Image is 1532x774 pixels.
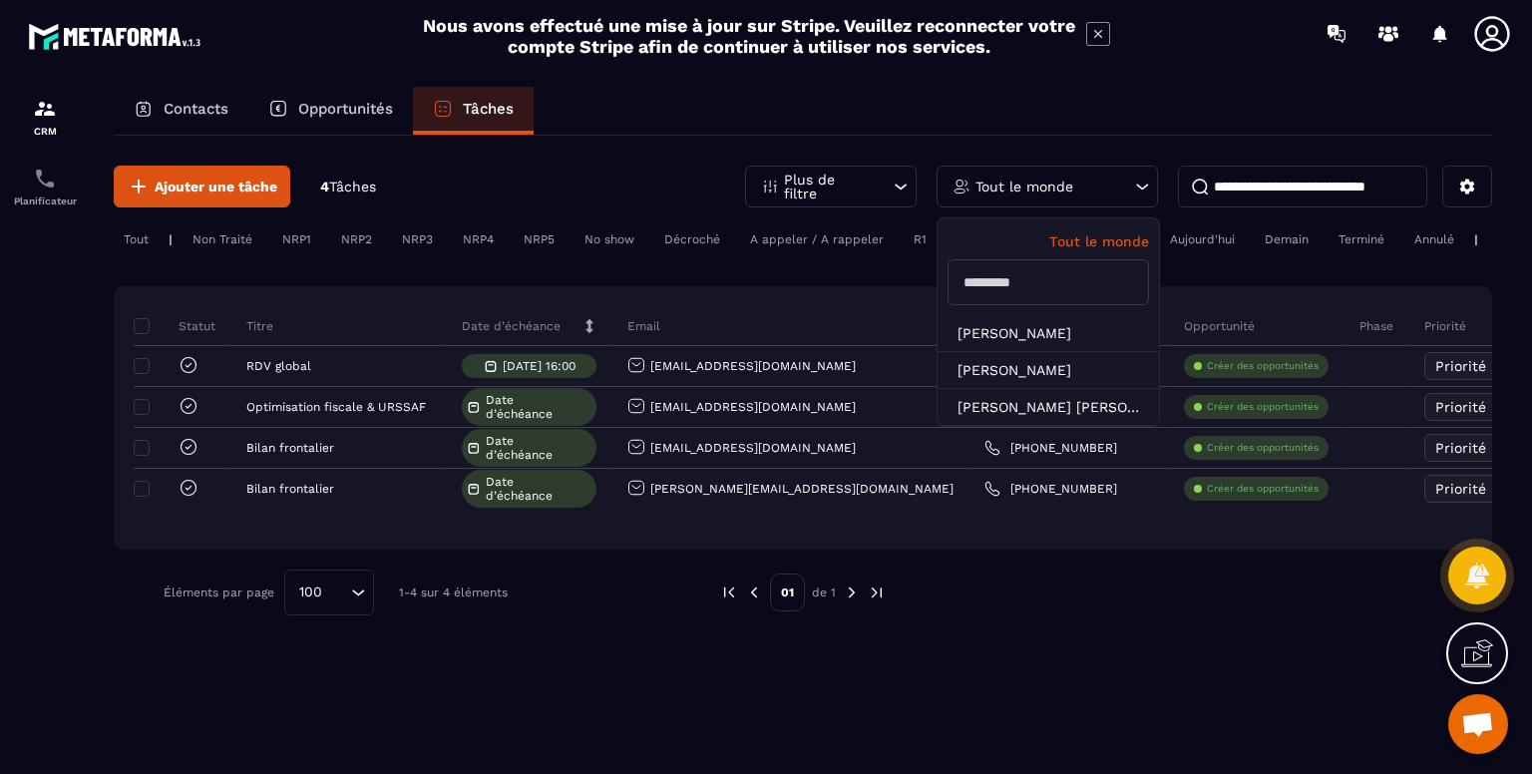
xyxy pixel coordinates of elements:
p: 1-4 sur 4 éléments [399,585,508,599]
div: Décroché [654,227,730,251]
img: prev [745,583,763,601]
span: Ajouter une tâche [155,177,277,196]
div: Non Traité [183,227,262,251]
p: de 1 [812,584,836,600]
p: | [169,232,173,246]
p: Priorité [1424,318,1466,334]
div: Terminé [1329,227,1394,251]
div: NRP3 [392,227,443,251]
span: Priorité [1435,358,1486,374]
p: Bilan frontalier [246,441,334,455]
p: Éléments par page [164,585,274,599]
div: Ouvrir le chat [1448,694,1508,754]
p: Plus de filtre [784,173,872,200]
div: No show [574,227,644,251]
a: Tâches [413,87,534,135]
p: Créer des opportunités [1207,400,1319,414]
p: Tâches [463,100,514,118]
p: 01 [770,574,805,611]
button: Ajouter une tâche [114,166,290,207]
p: Optimisation fiscale & URSSAF [246,400,426,414]
p: Créer des opportunités [1207,359,1319,373]
a: [PHONE_NUMBER] [984,440,1117,456]
a: [PHONE_NUMBER] [984,481,1117,497]
div: NRP2 [331,227,382,251]
div: R1 [904,227,937,251]
div: Search for option [284,570,374,615]
div: Annulé [1404,227,1464,251]
div: NRP4 [453,227,504,251]
li: [PERSON_NAME] [PERSON_NAME] [938,389,1159,426]
img: next [868,583,886,601]
div: NRP1 [272,227,321,251]
div: Aujourd'hui [1160,227,1245,251]
img: prev [720,583,738,601]
span: Date d’échéance [486,393,591,421]
p: Statut [139,318,215,334]
img: next [843,583,861,601]
span: Tâches [329,179,376,194]
img: logo [28,18,207,55]
a: Contacts [114,87,248,135]
img: scheduler [33,167,57,191]
span: 100 [292,581,329,603]
div: Tout [114,227,159,251]
p: Bilan frontalier [246,482,334,496]
p: CRM [5,126,85,137]
a: Opportunités [248,87,413,135]
p: | [1474,232,1478,246]
span: Date d’échéance [486,475,591,503]
p: Contacts [164,100,228,118]
p: Opportunités [298,100,393,118]
h2: Nous avons effectué une mise à jour sur Stripe. Veuillez reconnecter votre compte Stripe afin de ... [422,15,1076,57]
li: [PERSON_NAME] [938,315,1159,352]
a: formationformationCRM [5,82,85,152]
p: Opportunité [1184,318,1255,334]
span: Date d’échéance [486,434,591,462]
p: Tout le monde [948,233,1149,249]
a: schedulerschedulerPlanificateur [5,152,85,221]
p: Phase [1359,318,1393,334]
p: Titre [246,318,273,334]
img: formation [33,97,57,121]
p: Créer des opportunités [1207,482,1319,496]
p: Email [627,318,660,334]
p: [DATE] 16:00 [503,359,575,373]
span: Priorité [1435,440,1486,456]
span: Priorité [1435,399,1486,415]
li: [PERSON_NAME] [938,352,1159,389]
span: Priorité [1435,481,1486,497]
p: Date d’échéance [462,318,561,334]
p: Tout le monde [975,180,1073,193]
input: Search for option [329,581,346,603]
p: Planificateur [5,195,85,206]
div: A appeler / A rappeler [740,227,894,251]
p: 4 [320,178,376,196]
div: Demain [1255,227,1319,251]
div: NRP5 [514,227,565,251]
p: Créer des opportunités [1207,441,1319,455]
p: RDV global [246,359,311,373]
